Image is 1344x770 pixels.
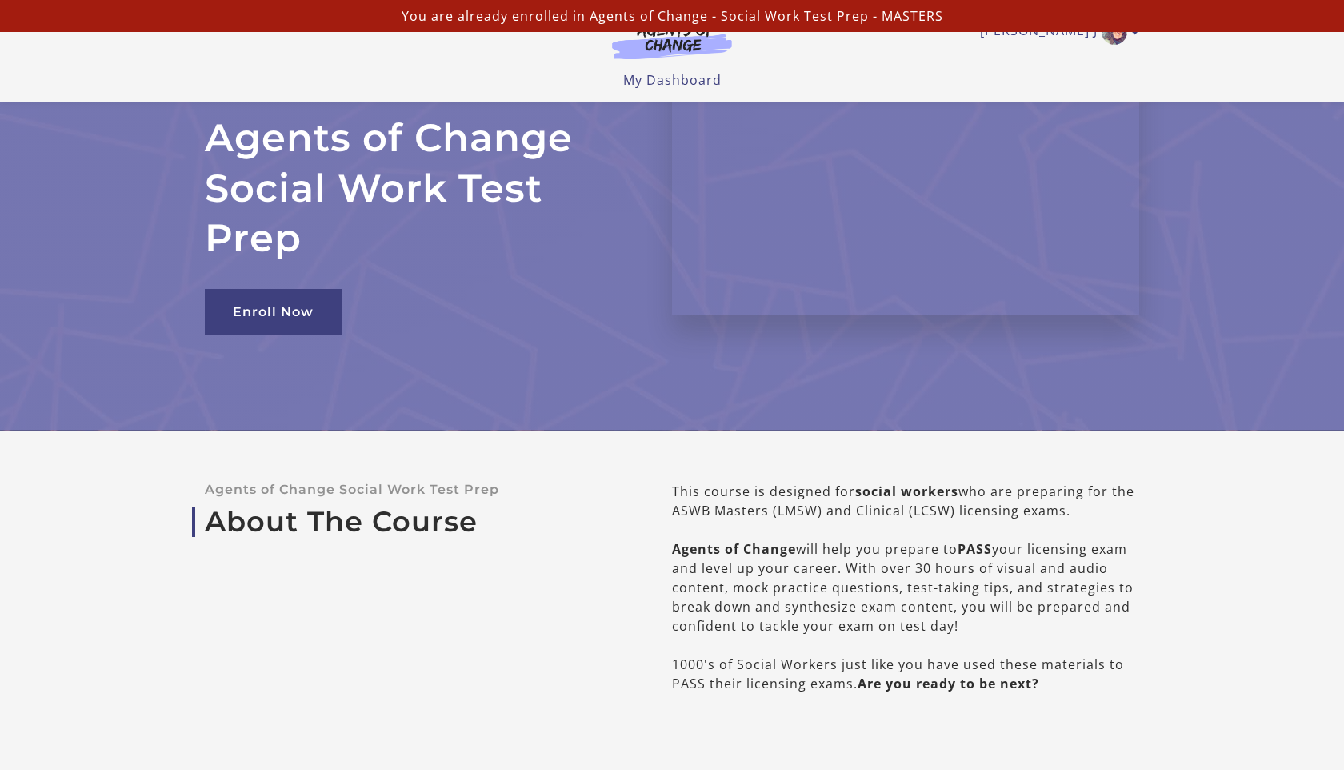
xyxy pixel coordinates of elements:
[623,71,722,89] a: My Dashboard
[980,19,1131,45] a: Toggle menu
[205,113,634,263] h2: Agents of Change Social Work Test Prep
[595,22,749,59] img: Agents of Change Logo
[205,505,621,539] a: About The Course
[855,483,958,500] b: social workers
[205,289,342,335] a: Enroll Now
[672,482,1139,693] div: This course is designed for who are preparing for the ASWB Masters (LMSW) and Clinical (LCSW) lic...
[958,540,992,558] b: PASS
[6,6,1338,26] p: You are already enrolled in Agents of Change - Social Work Test Prep - MASTERS
[672,540,796,558] b: Agents of Change
[858,675,1039,692] b: Are you ready to be next?
[205,482,621,497] p: Agents of Change Social Work Test Prep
